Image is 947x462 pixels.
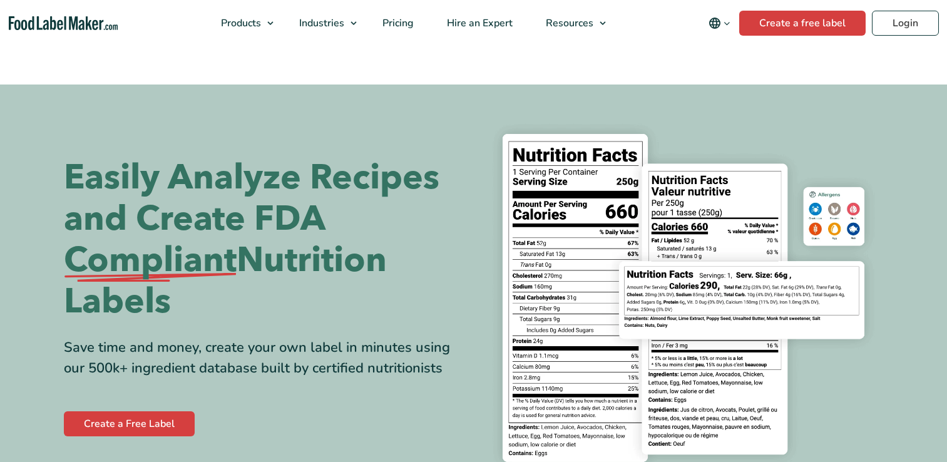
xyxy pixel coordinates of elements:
[700,11,739,36] button: Change language
[443,16,514,30] span: Hire an Expert
[872,11,939,36] a: Login
[379,16,415,30] span: Pricing
[9,16,118,31] a: Food Label Maker homepage
[739,11,866,36] a: Create a free label
[64,240,237,281] span: Compliant
[542,16,595,30] span: Resources
[64,337,464,379] div: Save time and money, create your own label in minutes using our 500k+ ingredient database built b...
[295,16,346,30] span: Industries
[64,157,464,322] h1: Easily Analyze Recipes and Create FDA Nutrition Labels
[64,411,195,436] a: Create a Free Label
[217,16,262,30] span: Products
